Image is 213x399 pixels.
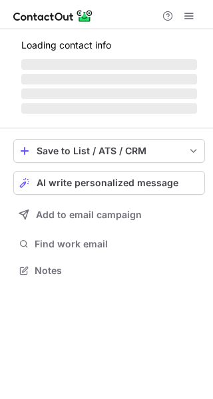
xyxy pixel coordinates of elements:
span: ‌ [21,103,197,114]
span: Find work email [35,238,200,250]
button: Find work email [13,235,205,253]
button: AI write personalized message [13,171,205,195]
span: ‌ [21,74,197,84]
div: Save to List / ATS / CRM [37,146,182,156]
button: Notes [13,261,205,280]
button: Add to email campaign [13,203,205,227]
span: ‌ [21,88,197,99]
img: ContactOut v5.3.10 [13,8,93,24]
p: Loading contact info [21,40,197,51]
span: Notes [35,265,200,277]
span: Add to email campaign [36,209,142,220]
button: save-profile-one-click [13,139,205,163]
span: ‌ [21,59,197,70]
span: AI write personalized message [37,178,178,188]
